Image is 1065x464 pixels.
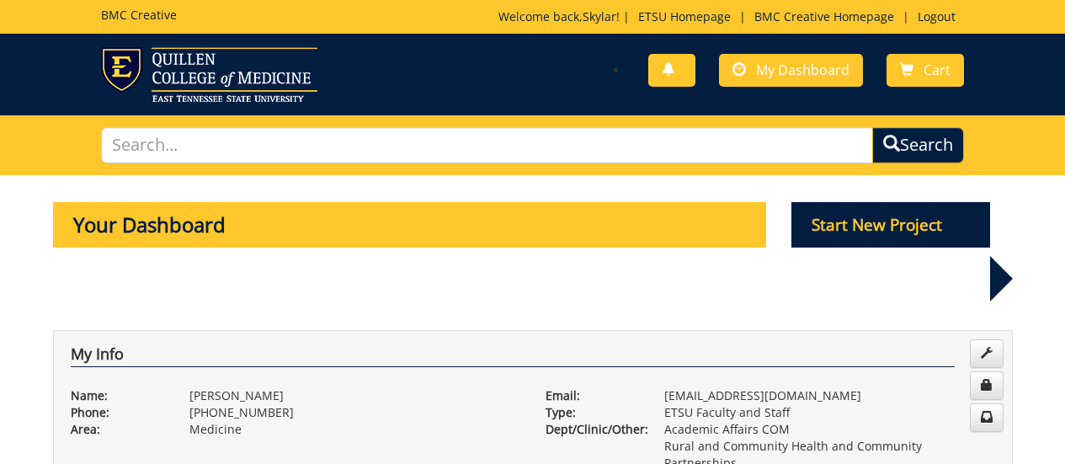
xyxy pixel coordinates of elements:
p: [PHONE_NUMBER] [189,404,520,421]
h4: My Info [71,346,955,368]
a: Change Communication Preferences [970,403,1004,432]
input: Search... [101,127,872,163]
p: ETSU Faculty and Staff [664,404,995,421]
p: Academic Affairs COM [664,421,995,438]
p: Area: [71,421,164,438]
a: ETSU Homepage [630,8,739,24]
p: Phone: [71,404,164,421]
p: Type: [546,404,639,421]
img: ETSU logo [101,47,317,102]
a: My Dashboard [719,54,863,87]
span: My Dashboard [756,61,849,79]
p: Email: [546,387,639,404]
a: Skylar [583,8,616,24]
p: [EMAIL_ADDRESS][DOMAIN_NAME] [664,387,995,404]
p: Dept/Clinic/Other: [546,421,639,438]
a: Cart [887,54,964,87]
p: Welcome back, ! | | | [498,8,964,25]
span: Cart [924,61,951,79]
a: Start New Project [791,218,990,234]
a: Logout [909,8,964,24]
a: Change Password [970,371,1004,400]
p: Your Dashboard [53,202,767,248]
a: BMC Creative Homepage [746,8,903,24]
a: Edit Info [970,339,1004,368]
p: Medicine [189,421,520,438]
p: [PERSON_NAME] [189,387,520,404]
p: Start New Project [791,202,990,248]
button: Search [872,127,964,163]
p: Name: [71,387,164,404]
h5: BMC Creative [101,8,177,21]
